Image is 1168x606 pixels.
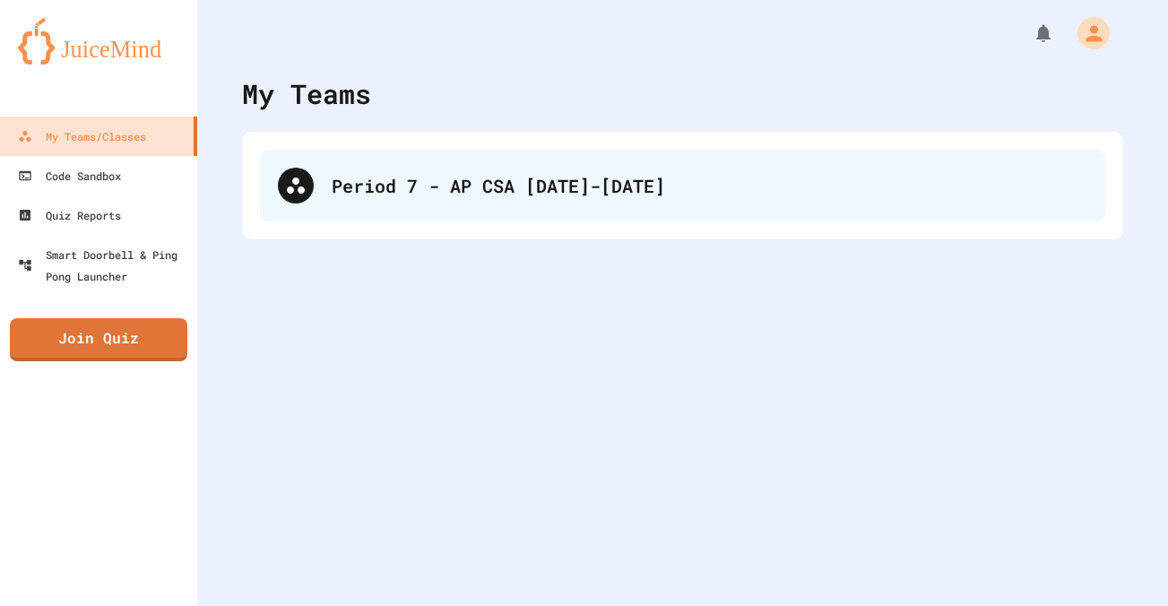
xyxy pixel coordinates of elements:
[242,74,371,114] div: My Teams
[18,204,121,226] div: Quiz Reports
[10,318,187,361] a: Join Quiz
[999,18,1059,48] div: My Notifications
[260,150,1105,221] div: Period 7 - AP CSA [DATE]-[DATE]
[18,18,179,65] img: logo-orange.svg
[1059,13,1114,54] div: My Account
[332,172,1087,199] div: Period 7 - AP CSA [DATE]-[DATE]
[18,165,121,186] div: Code Sandbox
[18,126,146,147] div: My Teams/Classes
[18,244,190,287] div: Smart Doorbell & Ping Pong Launcher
